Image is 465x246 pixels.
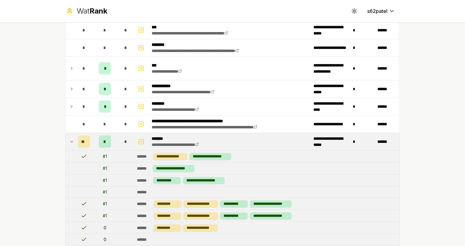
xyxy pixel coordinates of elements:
[103,177,107,183] div: # 1
[93,234,117,245] td: 0
[65,6,107,16] a: WatRank
[89,6,107,15] span: Rank
[103,189,107,195] div: # 1
[93,222,117,234] td: 0
[103,213,107,219] div: # 1
[77,6,107,16] div: Wat
[362,6,400,17] button: s62patel
[103,153,107,159] div: # 1
[103,165,107,171] div: # 1
[367,7,387,15] span: s62patel
[103,201,107,207] div: # 1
